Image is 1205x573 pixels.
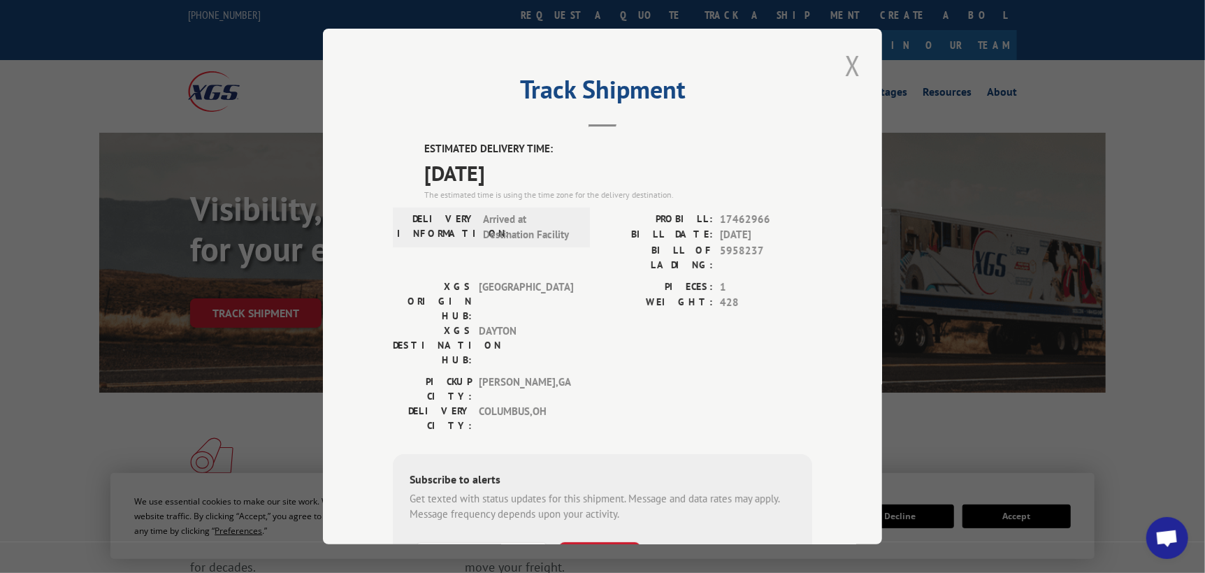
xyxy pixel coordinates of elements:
label: BILL OF LADING: [602,243,713,273]
label: PIECES: [602,280,713,296]
div: Subscribe to alerts [410,471,795,491]
span: COLUMBUS , OH [479,404,573,433]
label: PICKUP CITY: [393,375,472,404]
span: [GEOGRAPHIC_DATA] [479,280,573,324]
label: XGS DESTINATION HUB: [393,324,472,368]
label: WEIGHT: [602,295,713,311]
label: BILL DATE: [602,227,713,243]
button: Close modal [841,46,865,85]
span: Arrived at Destination Facility [483,212,577,243]
div: Get texted with status updates for this shipment. Message and data rates may apply. Message frequ... [410,491,795,523]
label: XGS ORIGIN HUB: [393,280,472,324]
span: 17462966 [720,212,812,228]
label: PROBILL: [602,212,713,228]
span: [DATE] [424,157,812,189]
span: 428 [720,295,812,311]
a: Open chat [1146,517,1188,559]
label: DELIVERY INFORMATION: [397,212,476,243]
label: ESTIMATED DELIVERY TIME: [424,141,812,157]
h2: Track Shipment [393,80,812,106]
input: Phone Number [415,542,548,572]
span: 5958237 [720,243,812,273]
span: DAYTON [479,324,573,368]
span: [PERSON_NAME] , GA [479,375,573,404]
button: SUBSCRIBE [559,542,640,572]
div: The estimated time is using the time zone for the delivery destination. [424,189,812,201]
label: DELIVERY CITY: [393,404,472,433]
span: 1 [720,280,812,296]
span: [DATE] [720,227,812,243]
